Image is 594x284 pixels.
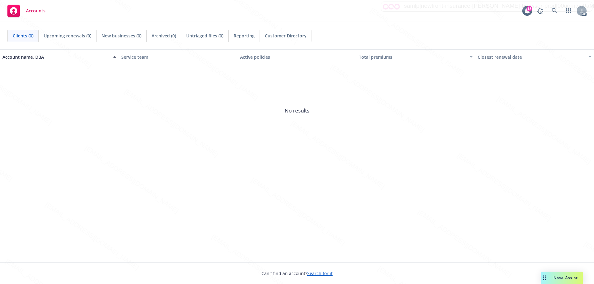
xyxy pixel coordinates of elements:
[356,49,475,64] button: Total premiums
[307,270,333,276] a: Search for it
[562,5,575,17] a: Switch app
[541,272,583,284] button: Nova Assist
[548,5,561,17] a: Search
[5,2,48,19] a: Accounts
[475,49,594,64] button: Closest renewal date
[234,32,255,39] span: Reporting
[119,49,238,64] button: Service team
[478,54,585,60] div: Closest renewal date
[121,54,235,60] div: Service team
[240,54,354,60] div: Active policies
[13,32,33,39] span: Clients (0)
[261,270,333,277] span: Can't find an account?
[26,8,45,13] span: Accounts
[265,32,307,39] span: Customer Directory
[553,275,578,280] span: Nova Assist
[238,49,356,64] button: Active policies
[101,32,141,39] span: New businesses (0)
[2,54,110,60] div: Account name, DBA
[534,5,546,17] a: Report a Bug
[527,6,532,11] div: 18
[44,32,91,39] span: Upcoming renewals (0)
[541,272,549,284] div: Drag to move
[152,32,176,39] span: Archived (0)
[186,32,223,39] span: Untriaged files (0)
[359,54,466,60] div: Total premiums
